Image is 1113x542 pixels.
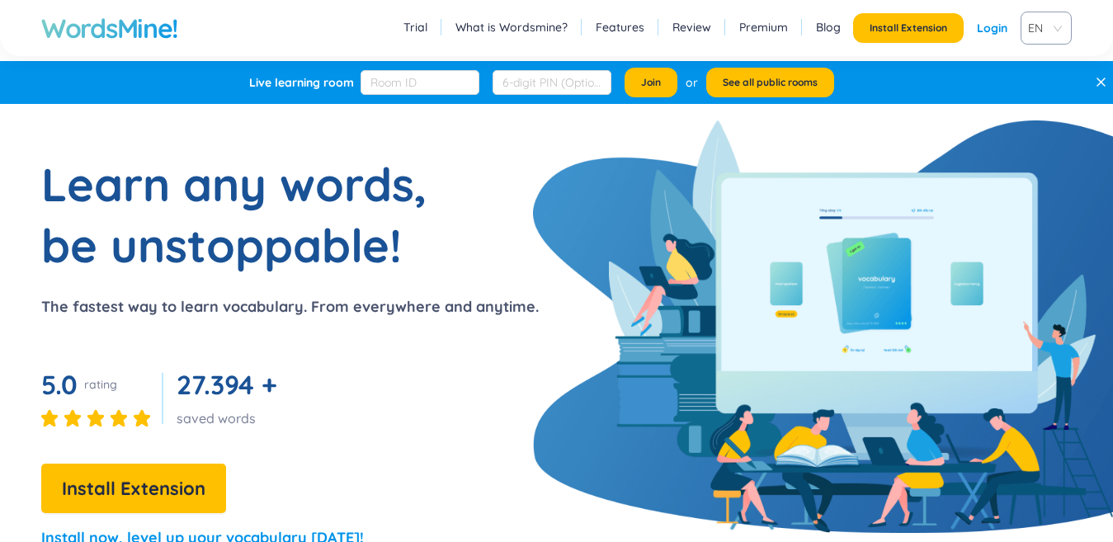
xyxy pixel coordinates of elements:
a: Trial [403,19,427,35]
span: Join [641,76,661,89]
div: saved words [177,409,283,427]
a: Features [596,19,644,35]
span: EN [1028,16,1058,40]
input: Room ID [361,70,479,95]
div: or [686,73,698,92]
span: Install Extension [870,21,947,35]
h1: Learn any words, be unstoppable! [41,153,454,276]
div: Live learning room [249,74,354,91]
a: Review [672,19,711,35]
span: 5.0 [41,368,78,401]
button: Install Extension [853,13,964,43]
span: Install Extension [62,474,205,503]
a: Premium [739,19,788,35]
button: Join [625,68,677,97]
span: See all public rooms [723,76,818,89]
a: Blog [816,19,841,35]
div: rating [84,376,117,393]
a: WordsMine! [41,12,178,45]
input: 6-digit PIN (Optional) [493,70,611,95]
a: Install Extension [41,482,226,498]
button: Install Extension [41,464,226,513]
a: What is Wordsmine? [455,19,568,35]
a: Login [977,13,1007,43]
span: 27.394 + [177,368,276,401]
button: See all public rooms [706,68,834,97]
p: The fastest way to learn vocabulary. From everywhere and anytime. [41,295,539,318]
